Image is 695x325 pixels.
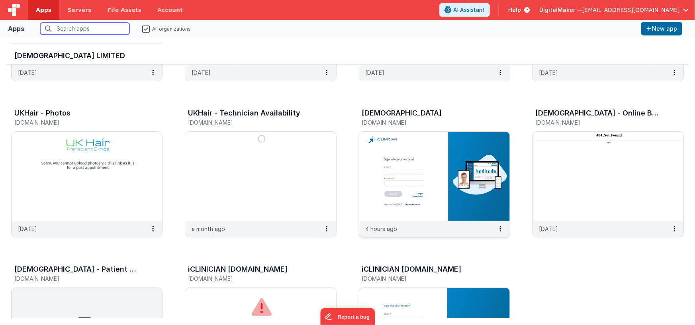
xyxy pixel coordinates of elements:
p: a month ago [192,225,225,233]
span: [EMAIL_ADDRESS][DOMAIN_NAME] [582,6,680,14]
h5: [DOMAIN_NAME] [188,276,316,282]
button: AI Assistant [439,3,490,17]
span: Apps [36,6,51,14]
h3: iCLINICIAN [DOMAIN_NAME] [188,265,288,273]
h5: [DOMAIN_NAME] [362,276,490,282]
h3: UKHair - Technician Availability [188,109,300,117]
h3: iCLINICIAN [DOMAIN_NAME] [362,265,462,273]
p: [DATE] [539,69,558,77]
p: [DATE] [18,69,37,77]
h5: [DOMAIN_NAME] [188,119,316,125]
span: File Assets [108,6,142,14]
button: New app [641,22,682,35]
h5: [DOMAIN_NAME] [536,119,664,125]
iframe: Marker.io feedback button [320,308,375,325]
span: AI Assistant [453,6,485,14]
p: [DATE] [539,225,558,233]
p: [DATE] [366,69,385,77]
h3: [DEMOGRAPHIC_DATA] [362,109,442,117]
h5: [DOMAIN_NAME] [14,119,143,125]
h5: [DOMAIN_NAME] [362,119,490,125]
h3: [DEMOGRAPHIC_DATA] - Patient Portal [14,265,140,273]
button: DigitalMaker — [EMAIL_ADDRESS][DOMAIN_NAME] [539,6,689,14]
div: Apps [8,24,24,33]
h5: [DOMAIN_NAME] [14,276,143,282]
span: DigitalMaker — [539,6,582,14]
span: Servers [67,6,91,14]
h3: UKHair - Photos [14,109,70,117]
h3: [DEMOGRAPHIC_DATA] - Online Bookings [536,109,662,117]
label: All organizations [142,25,191,32]
span: Help [508,6,521,14]
p: [DATE] [18,225,37,233]
p: 4 hours ago [366,225,397,233]
p: [DATE] [192,69,211,77]
input: Search apps [40,23,129,35]
h3: [DEMOGRAPHIC_DATA] Limited [14,52,681,60]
